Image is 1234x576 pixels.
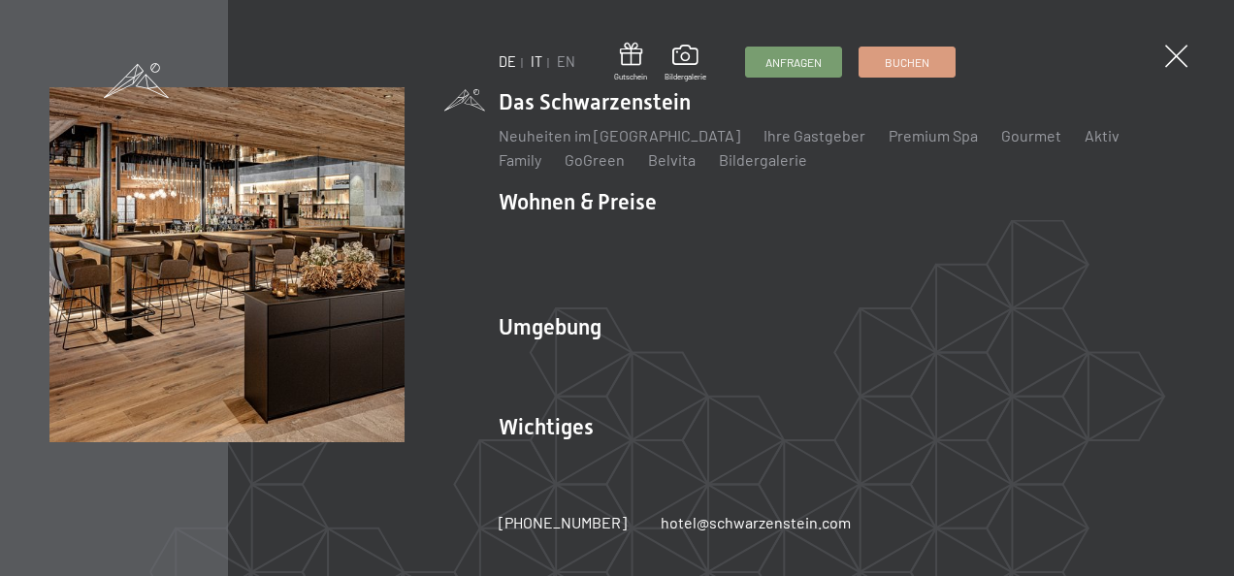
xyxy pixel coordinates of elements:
[746,48,841,77] a: Anfragen
[661,512,851,533] a: hotel@schwarzenstein.com
[499,53,516,70] a: DE
[49,87,405,442] img: Wellnesshotel Südtirol SCHWARZENSTEIN - Wellnessurlaub in den Alpen, Wandern und Wellness
[499,150,541,169] a: Family
[889,126,978,144] a: Premium Spa
[1001,126,1061,144] a: Gourmet
[665,72,706,82] span: Bildergalerie
[565,150,625,169] a: GoGreen
[499,513,627,531] span: [PHONE_NUMBER]
[885,54,929,71] span: Buchen
[860,48,955,77] a: Buchen
[719,150,807,169] a: Bildergalerie
[1085,126,1120,144] a: Aktiv
[614,72,647,82] span: Gutschein
[665,45,706,81] a: Bildergalerie
[763,126,865,144] a: Ihre Gastgeber
[614,43,647,82] a: Gutschein
[531,53,542,70] a: IT
[499,512,627,533] a: [PHONE_NUMBER]
[499,126,740,144] a: Neuheiten im [GEOGRAPHIC_DATA]
[557,53,575,70] a: EN
[648,150,696,169] a: Belvita
[765,54,822,71] span: Anfragen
